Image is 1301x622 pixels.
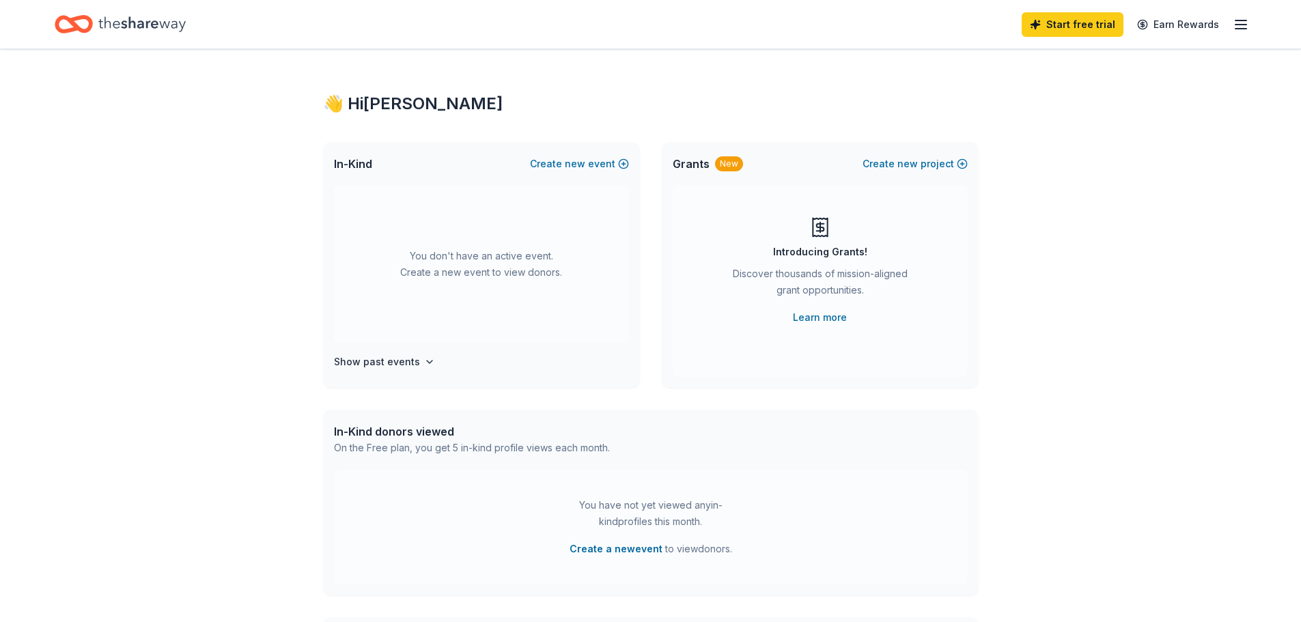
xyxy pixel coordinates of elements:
div: You have not yet viewed any in-kind profiles this month. [565,497,736,530]
span: new [897,156,918,172]
h4: Show past events [334,354,420,370]
span: new [565,156,585,172]
a: Home [55,8,186,40]
span: Grants [673,156,710,172]
div: 👋 Hi [PERSON_NAME] [323,93,979,115]
button: Show past events [334,354,435,370]
div: Discover thousands of mission-aligned grant opportunities. [727,266,913,304]
span: to view donors . [570,541,732,557]
button: Createnewevent [530,156,629,172]
a: Learn more [793,309,847,326]
a: Start free trial [1022,12,1123,37]
a: Earn Rewards [1129,12,1227,37]
button: Create a newevent [570,541,662,557]
div: On the Free plan, you get 5 in-kind profile views each month. [334,440,610,456]
span: In-Kind [334,156,372,172]
div: Introducing Grants! [773,244,867,260]
div: New [715,156,743,171]
div: You don't have an active event. Create a new event to view donors. [334,186,629,343]
button: Createnewproject [863,156,968,172]
div: In-Kind donors viewed [334,423,610,440]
